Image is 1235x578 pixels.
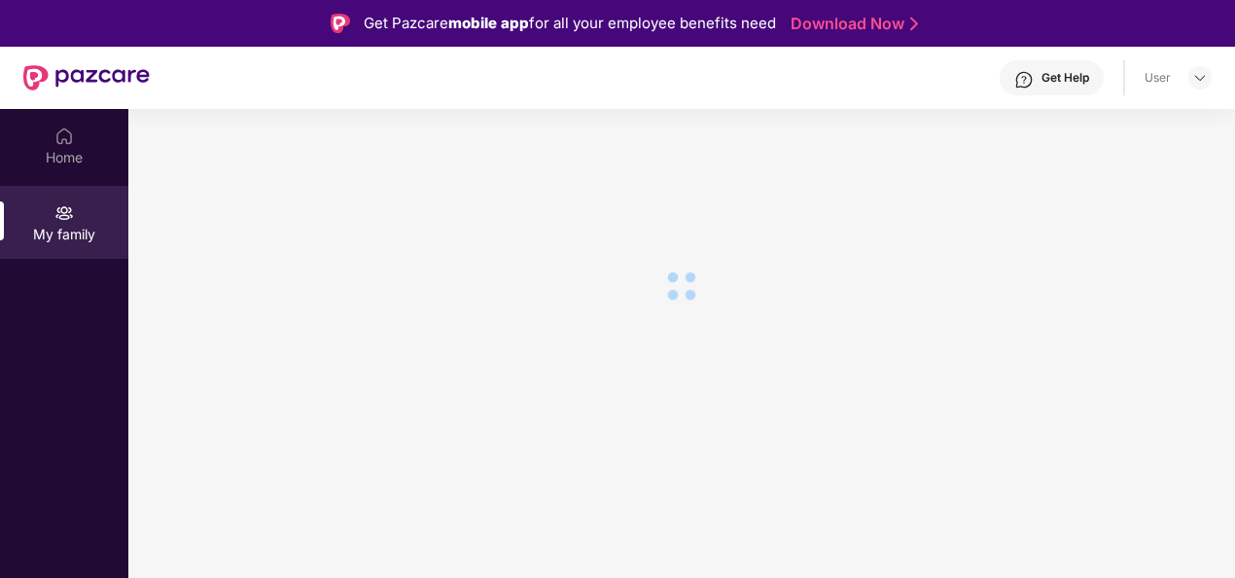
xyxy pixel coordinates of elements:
[1041,70,1089,86] div: Get Help
[448,14,529,32] strong: mobile app
[1192,70,1208,86] img: svg+xml;base64,PHN2ZyBpZD0iRHJvcGRvd24tMzJ4MzIiIHhtbG5zPSJodHRwOi8vd3d3LnczLm9yZy8yMDAwL3N2ZyIgd2...
[54,126,74,146] img: svg+xml;base64,PHN2ZyBpZD0iSG9tZSIgeG1sbnM9Imh0dHA6Ly93d3cudzMub3JnLzIwMDAvc3ZnIiB3aWR0aD0iMjAiIG...
[1145,70,1171,86] div: User
[54,203,74,223] img: svg+xml;base64,PHN2ZyB3aWR0aD0iMjAiIGhlaWdodD0iMjAiIHZpZXdCb3g9IjAgMCAyMCAyMCIgZmlsbD0ibm9uZSIgeG...
[910,14,918,34] img: Stroke
[23,65,150,90] img: New Pazcare Logo
[1014,70,1034,90] img: svg+xml;base64,PHN2ZyBpZD0iSGVscC0zMngzMiIgeG1sbnM9Imh0dHA6Ly93d3cudzMub3JnLzIwMDAvc3ZnIiB3aWR0aD...
[331,14,350,33] img: Logo
[791,14,912,34] a: Download Now
[364,12,776,35] div: Get Pazcare for all your employee benefits need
